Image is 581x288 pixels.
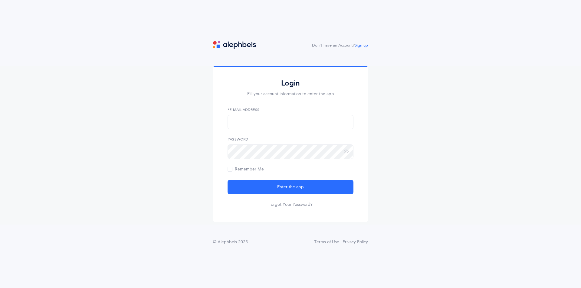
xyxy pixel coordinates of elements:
[228,79,353,88] h2: Login
[228,107,353,112] label: *E-Mail Address
[312,43,368,49] div: Don't have an Account?
[228,137,353,142] label: Password
[228,180,353,194] button: Enter the app
[213,41,256,49] img: logo.svg
[228,91,353,97] p: Fill your account information to enter the app
[213,239,248,245] div: © Alephbeis 2025
[277,184,304,190] span: Enter the app
[268,202,313,208] a: Forgot Your Password?
[228,167,264,172] span: Remember Me
[314,239,368,245] a: Terms of Use | Privacy Policy
[355,43,368,47] a: Sign up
